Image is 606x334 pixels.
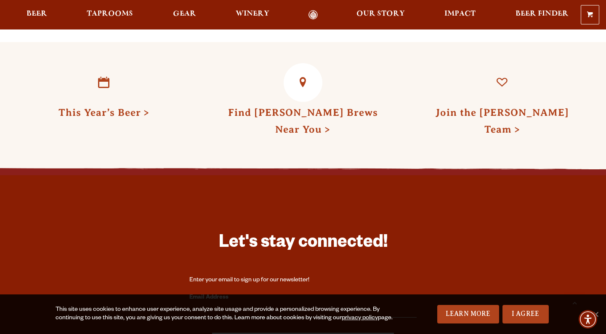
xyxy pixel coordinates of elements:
[564,292,585,313] a: Scroll to top
[27,11,47,17] span: Beer
[21,10,53,20] a: Beer
[81,10,138,20] a: Taprooms
[87,11,133,17] span: Taprooms
[356,11,405,17] span: Our Story
[173,11,196,17] span: Gear
[483,63,521,102] a: Join the Odell Team
[351,10,410,20] a: Our Story
[189,276,417,285] div: Enter your email to sign up for our newsletter!
[85,63,123,102] a: This Year’s Beer
[444,11,476,17] span: Impact
[189,232,417,257] h3: Let's stay connected!
[510,10,574,20] a: Beer Finder
[228,107,378,135] a: Find [PERSON_NAME] BrewsNear You
[436,107,569,135] a: Join the [PERSON_NAME] Team
[230,10,275,20] a: Winery
[167,10,202,20] a: Gear
[502,305,549,323] a: I Agree
[236,11,269,17] span: Winery
[516,11,569,17] span: Beer Finder
[437,305,499,323] a: Learn More
[298,10,329,20] a: Odell Home
[284,63,322,102] a: Find Odell Brews Near You
[342,315,378,322] a: privacy policy
[56,306,394,323] div: This site uses cookies to enhance user experience, analyze site usage and provide a personalized ...
[439,10,481,20] a: Impact
[58,107,149,118] a: This Year’s Beer
[189,292,417,303] label: Email Address
[579,310,597,329] div: Accessibility Menu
